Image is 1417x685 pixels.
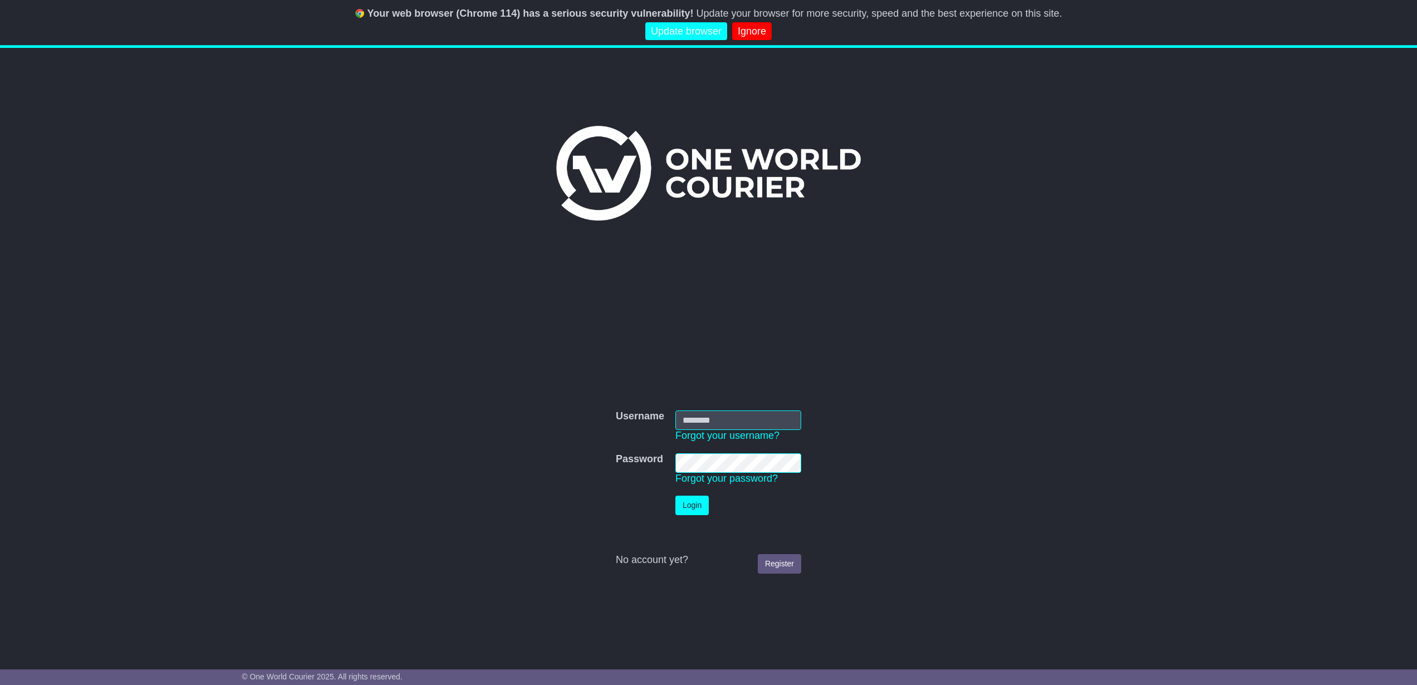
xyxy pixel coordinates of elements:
span: Update your browser for more security, speed and the best experience on this site. [696,8,1062,19]
a: Ignore [732,22,772,41]
a: Update browser [645,22,727,41]
label: Password [616,453,663,466]
a: Forgot your password? [675,473,778,484]
button: Login [675,496,709,515]
b: Your web browser (Chrome 114) has a serious security vulnerability! [367,8,694,19]
img: One World [556,126,860,221]
div: No account yet? [616,554,801,566]
a: Register [758,554,801,574]
a: Forgot your username? [675,430,779,441]
label: Username [616,410,664,423]
span: © One World Courier 2025. All rights reserved. [242,672,403,681]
